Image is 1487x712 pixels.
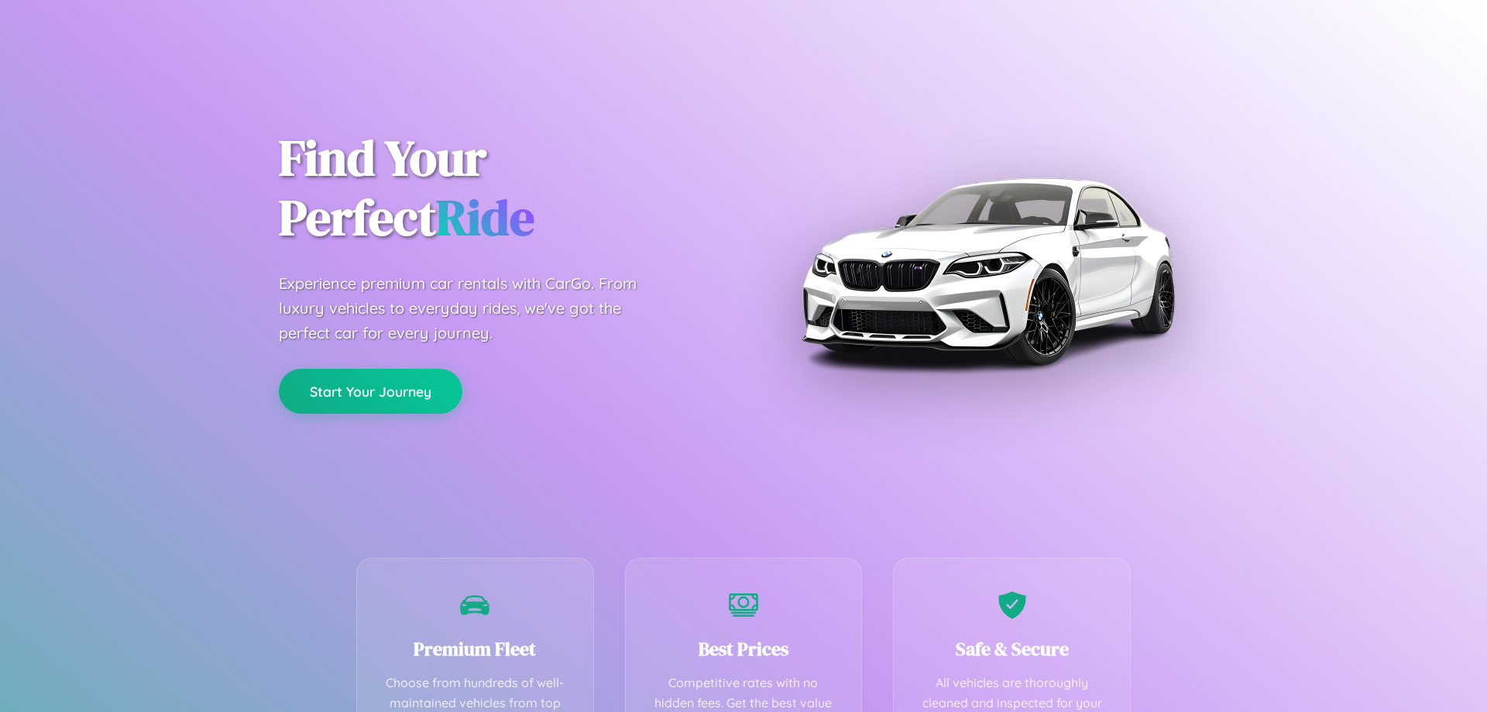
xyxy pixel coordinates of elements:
[917,636,1107,662] h3: Safe & Secure
[649,636,839,662] h3: Best Prices
[279,369,462,414] button: Start Your Journey
[380,636,570,662] h3: Premium Fleet
[279,271,666,346] p: Experience premium car rentals with CarGo. From luxury vehicles to everyday rides, we've got the ...
[279,129,720,248] h1: Find Your Perfect
[794,77,1181,465] img: Premium BMW car rental vehicle
[436,184,534,251] span: Ride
